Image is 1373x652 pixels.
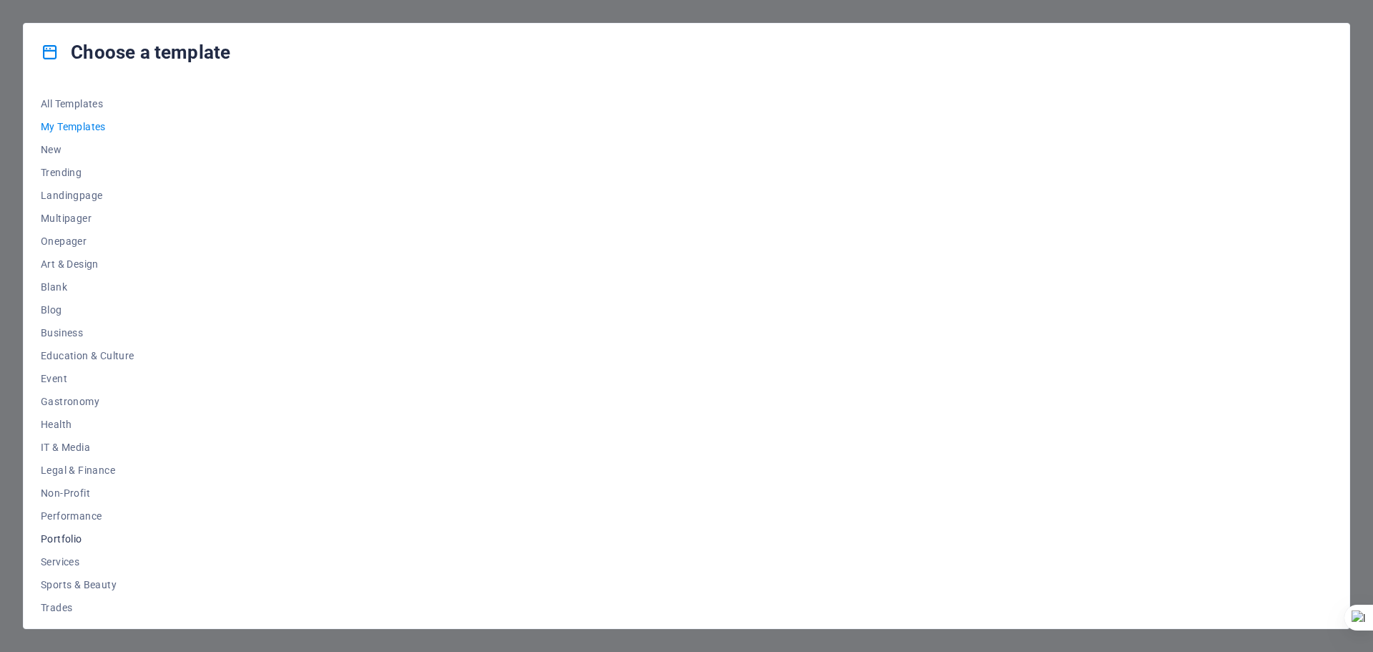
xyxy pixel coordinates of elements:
[41,373,134,384] span: Event
[41,396,134,407] span: Gastronomy
[41,505,134,527] button: Performance
[41,579,134,590] span: Sports & Beauty
[41,556,134,568] span: Services
[41,230,134,253] button: Onepager
[41,207,134,230] button: Multipager
[41,115,134,138] button: My Templates
[41,167,134,178] span: Trending
[41,367,134,390] button: Event
[41,258,134,270] span: Art & Design
[41,510,134,522] span: Performance
[41,464,134,476] span: Legal & Finance
[41,253,134,276] button: Art & Design
[41,161,134,184] button: Trending
[41,190,134,201] span: Landingpage
[41,144,134,155] span: New
[41,321,134,344] button: Business
[41,235,134,247] span: Onepager
[41,121,134,132] span: My Templates
[41,527,134,550] button: Portfolio
[41,390,134,413] button: Gastronomy
[41,442,134,453] span: IT & Media
[41,436,134,459] button: IT & Media
[41,602,134,613] span: Trades
[41,41,230,64] h4: Choose a template
[41,184,134,207] button: Landingpage
[41,98,134,110] span: All Templates
[41,459,134,482] button: Legal & Finance
[41,344,134,367] button: Education & Culture
[41,419,134,430] span: Health
[41,304,134,316] span: Blog
[41,487,134,499] span: Non-Profit
[41,138,134,161] button: New
[41,573,134,596] button: Sports & Beauty
[41,92,134,115] button: All Templates
[41,482,134,505] button: Non-Profit
[41,350,134,361] span: Education & Culture
[41,413,134,436] button: Health
[41,213,134,224] span: Multipager
[41,596,134,619] button: Trades
[41,276,134,298] button: Blank
[41,298,134,321] button: Blog
[41,281,134,293] span: Blank
[41,550,134,573] button: Services
[41,533,134,545] span: Portfolio
[41,327,134,339] span: Business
